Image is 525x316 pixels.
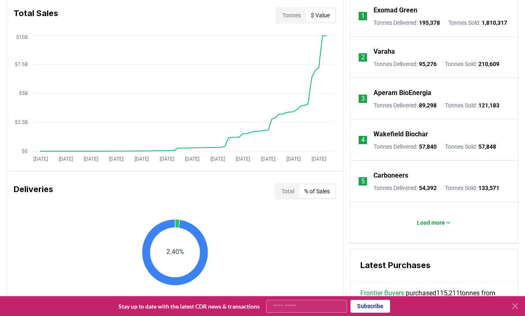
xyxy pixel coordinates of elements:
[299,185,335,198] button: % of Sales
[15,62,28,67] tspan: $7.5B
[448,19,507,27] p: Tonnes Sold :
[374,5,417,15] a: Exomad Green
[109,156,123,162] tspan: [DATE]
[482,19,507,26] span: 1,810,317
[277,185,299,198] button: Total
[374,19,440,27] p: Tonnes Delivered :
[261,156,275,162] tspan: [DATE]
[360,288,404,298] a: Frontier Buyers
[16,34,28,40] tspan: $10B
[419,61,437,67] span: 95,276
[22,148,28,154] tspan: $0
[360,288,508,308] span: purchased 115,211 tonnes from
[15,119,28,125] tspan: $2.5B
[478,102,499,109] span: 121,183
[361,94,365,104] p: 3
[445,184,499,192] p: Tonnes Sold :
[33,156,48,162] tspan: [DATE]
[84,156,98,162] tspan: [DATE]
[14,183,53,200] h3: Deliveries
[236,156,250,162] tspan: [DATE]
[478,143,496,150] span: 57,848
[160,156,174,162] tspan: [DATE]
[14,7,58,24] h3: Total Sales
[374,101,437,109] p: Tonnes Delivered :
[361,11,365,21] p: 1
[19,90,28,96] tspan: $5B
[374,88,431,98] a: Aperam BioEnergia
[419,143,437,150] span: 57,840
[306,9,335,22] button: $ Value
[374,184,437,192] p: Tonnes Delivered :
[419,185,437,191] span: 54,392
[419,102,437,109] span: 89,298
[374,60,437,68] p: Tonnes Delivered :
[374,143,437,151] p: Tonnes Delivered :
[478,61,499,67] span: 210,609
[312,156,326,162] tspan: [DATE]
[361,176,365,186] p: 5
[478,185,499,191] span: 133,571
[445,101,499,109] p: Tonnes Sold :
[417,219,445,227] p: Load more
[286,156,301,162] tspan: [DATE]
[361,52,365,62] p: 2
[210,156,225,162] tspan: [DATE]
[135,156,149,162] tspan: [DATE]
[361,135,365,145] p: 4
[59,156,73,162] tspan: [DATE]
[166,248,184,256] text: 2.40%
[277,9,306,22] button: Tonnes
[374,47,395,57] a: Varaha
[360,259,508,271] h3: Latest Purchases
[410,214,458,231] button: Load more
[445,60,499,68] p: Tonnes Sold :
[374,129,428,139] a: Wakefield Biochar
[374,171,408,181] a: Carboneers
[419,19,440,26] span: 195,378
[185,156,199,162] tspan: [DATE]
[445,143,496,151] p: Tonnes Sold :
